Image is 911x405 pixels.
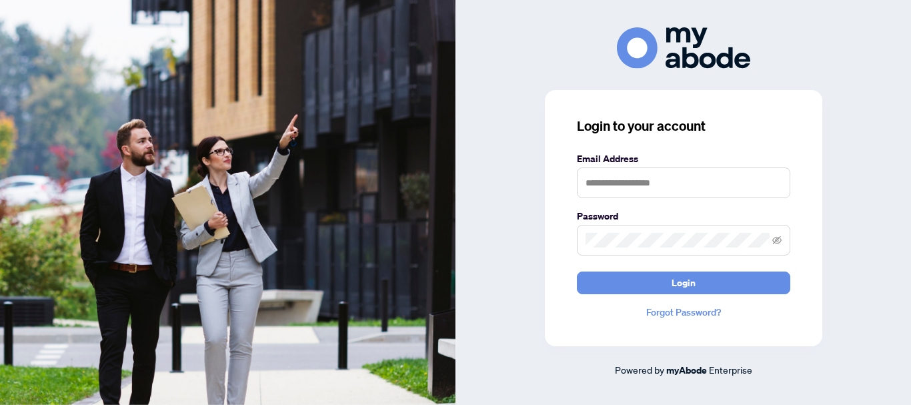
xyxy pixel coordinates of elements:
label: Email Address [577,151,790,166]
button: Login [577,272,790,294]
label: Password [577,209,790,224]
a: myAbode [666,363,707,378]
h3: Login to your account [577,117,790,135]
span: Enterprise [709,364,752,376]
img: ma-logo [617,27,750,68]
span: eye-invisible [772,236,782,245]
a: Forgot Password? [577,305,790,320]
span: Login [672,272,696,294]
span: Powered by [615,364,664,376]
